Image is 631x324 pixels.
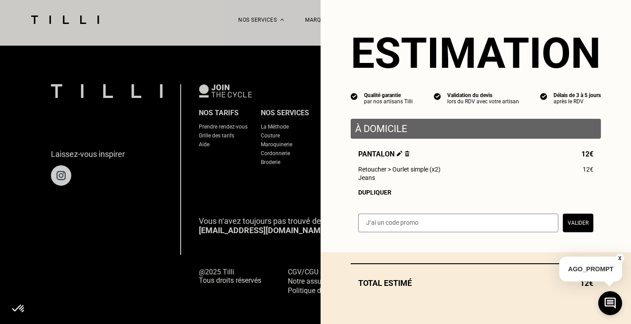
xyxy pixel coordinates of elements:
[559,257,622,281] p: AGO_PROMPT
[351,278,601,288] div: Total estimé
[364,92,413,98] div: Qualité garantie
[581,150,593,158] span: 12€
[397,151,403,156] img: Éditer
[351,28,601,78] section: Estimation
[358,214,558,232] input: J‘ai un code promo
[554,98,601,105] div: après le RDV
[583,166,593,173] span: 12€
[447,92,519,98] div: Validation du devis
[358,174,375,181] span: Jeans
[447,98,519,105] div: lors du RDV avec votre artisan
[563,214,593,232] button: Valider
[405,151,410,156] img: Supprimer
[351,92,358,100] img: icon list info
[355,123,596,134] p: À domicile
[358,189,593,196] div: Dupliquer
[554,92,601,98] div: Délais de 3 à 5 jours
[616,254,624,263] button: X
[358,150,410,158] span: Pantalon
[364,98,413,105] div: par nos artisans Tilli
[540,92,547,100] img: icon list info
[358,166,441,173] span: Retoucher > Ourlet simple (x2)
[434,92,441,100] img: icon list info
